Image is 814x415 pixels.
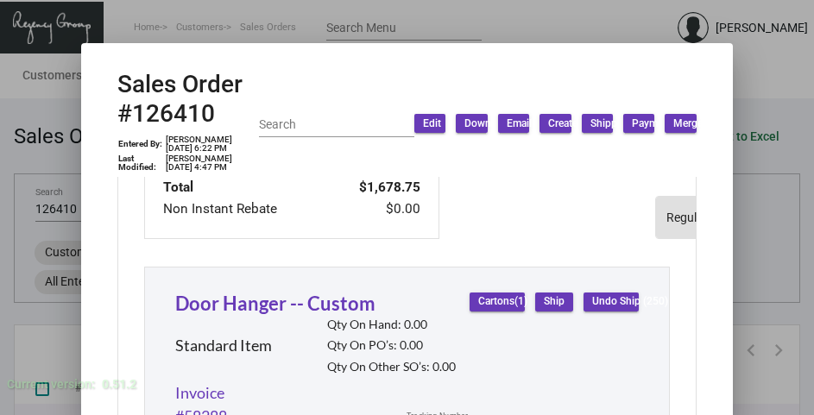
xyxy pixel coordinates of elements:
td: Total [162,177,330,198]
h2: Qty On Hand: 0.00 [327,318,456,332]
td: Entered By: [117,135,164,154]
button: Create PO [540,114,571,133]
td: $1,678.75 [330,177,421,198]
span: Shipping [590,116,632,131]
h2: Qty On PO’s: 0.00 [327,338,456,353]
td: [PERSON_NAME] [DATE] 4:47 PM [165,154,259,173]
button: Download [456,114,487,133]
button: Ship [535,292,573,311]
td: Last Modified: [117,154,164,173]
button: Edit [414,114,445,133]
button: Cartons(1) [470,292,525,311]
button: Payment Form [623,114,654,133]
td: [PERSON_NAME] [DATE] 6:22 PM [165,135,259,154]
span: Email [507,116,532,131]
h2: Standard Item [175,336,272,355]
div: Current version: [7,375,95,393]
a: Door Hanger -- Custom [175,292,375,315]
span: (1) [514,295,527,307]
span: Payment Form [632,116,699,131]
span: Create PO [548,116,594,131]
button: Shipping [582,114,613,133]
h2: Qty On Other SO’s: 0.00 [327,360,456,374]
span: Download [464,116,511,131]
button: Merge [665,114,696,133]
span: Merge [673,116,703,131]
td: Non Instant Rebate [162,198,330,220]
span: Edit [423,116,441,131]
button: Email [498,114,529,133]
span: Ship [544,294,565,309]
h2: Sales Order #126410 [117,70,259,128]
span: Undo Ship (250) [592,294,668,309]
div: 0.51.2 [102,375,136,393]
td: $0.00 [330,198,421,220]
button: Undo Ship (250) [584,292,639,311]
span: Cartons [478,294,527,309]
button: Regular View [656,197,747,238]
